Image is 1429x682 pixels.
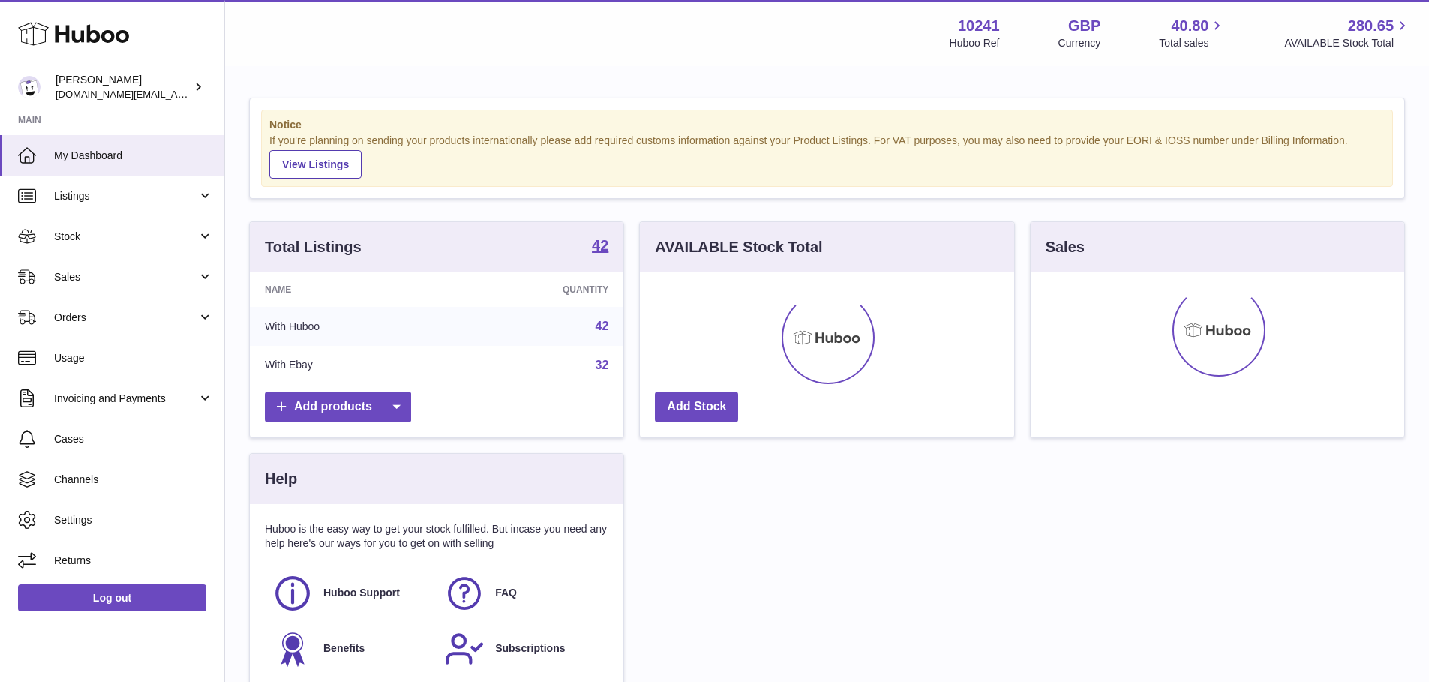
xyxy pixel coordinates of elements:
div: Huboo Ref [950,36,1000,50]
span: Cases [54,432,213,446]
span: FAQ [495,586,517,600]
span: Stock [54,230,197,244]
span: Orders [54,311,197,325]
td: With Ebay [250,346,447,385]
div: Currency [1058,36,1101,50]
span: Listings [54,189,197,203]
h3: AVAILABLE Stock Total [655,237,822,257]
span: Returns [54,554,213,568]
span: Settings [54,513,213,527]
a: Huboo Support [272,573,429,614]
span: [DOMAIN_NAME][EMAIL_ADDRESS][DOMAIN_NAME] [56,88,299,100]
th: Name [250,272,447,307]
a: Add products [265,392,411,422]
a: View Listings [269,150,362,179]
div: If you're planning on sending your products internationally please add required customs informati... [269,134,1385,179]
span: Total sales [1159,36,1226,50]
a: Add Stock [655,392,738,422]
h3: Help [265,469,297,489]
span: AVAILABLE Stock Total [1284,36,1411,50]
strong: 10241 [958,16,1000,36]
a: Log out [18,584,206,611]
th: Quantity [447,272,623,307]
a: Subscriptions [444,629,601,669]
a: 40.80 Total sales [1159,16,1226,50]
span: My Dashboard [54,149,213,163]
span: Benefits [323,641,365,656]
span: Channels [54,473,213,487]
span: Subscriptions [495,641,565,656]
span: Usage [54,351,213,365]
p: Huboo is the easy way to get your stock fulfilled. But incase you need any help here's our ways f... [265,522,608,551]
td: With Huboo [250,307,447,346]
span: Huboo Support [323,586,400,600]
span: 40.80 [1171,16,1208,36]
a: 42 [596,320,609,332]
div: [PERSON_NAME] [56,73,191,101]
a: FAQ [444,573,601,614]
span: 280.65 [1348,16,1394,36]
a: 42 [592,238,608,256]
span: Invoicing and Payments [54,392,197,406]
img: londonaquatics.online@gmail.com [18,76,41,98]
a: 32 [596,359,609,371]
h3: Total Listings [265,237,362,257]
strong: GBP [1068,16,1100,36]
span: Sales [54,270,197,284]
a: Benefits [272,629,429,669]
strong: Notice [269,118,1385,132]
h3: Sales [1046,237,1085,257]
strong: 42 [592,238,608,253]
a: 280.65 AVAILABLE Stock Total [1284,16,1411,50]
